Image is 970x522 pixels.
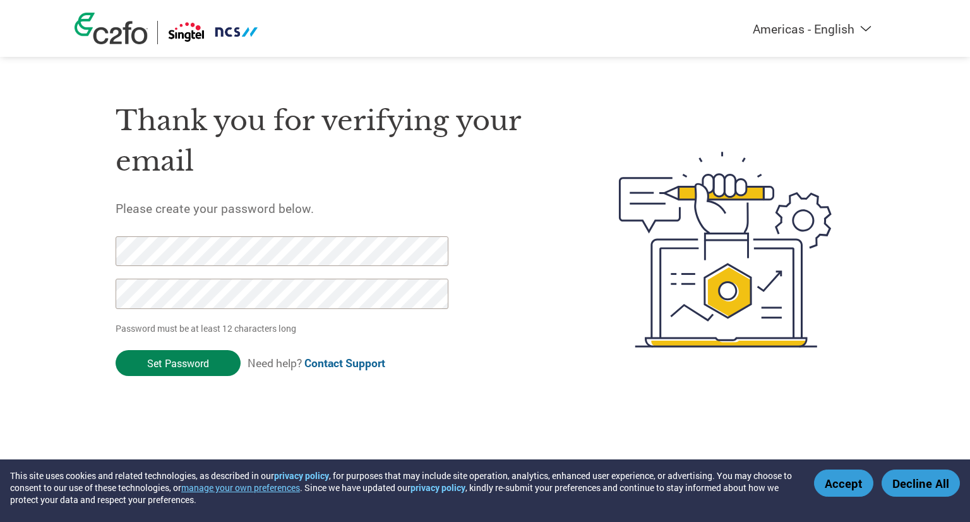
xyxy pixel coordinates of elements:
[274,470,329,482] a: privacy policy
[814,470,873,497] button: Accept
[10,470,796,506] div: This site uses cookies and related technologies, as described in our , for purposes that may incl...
[116,100,559,182] h1: Thank you for verifying your email
[304,356,385,370] a: Contact Support
[882,470,960,497] button: Decline All
[116,200,559,216] h5: Please create your password below.
[75,13,148,44] img: c2fo logo
[248,356,385,370] span: Need help?
[181,482,300,494] button: manage your own preferences
[167,21,259,44] img: Singtel
[116,322,453,335] p: Password must be at least 12 characters long
[116,350,241,376] input: Set Password
[410,482,465,494] a: privacy policy
[596,82,855,417] img: create-password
